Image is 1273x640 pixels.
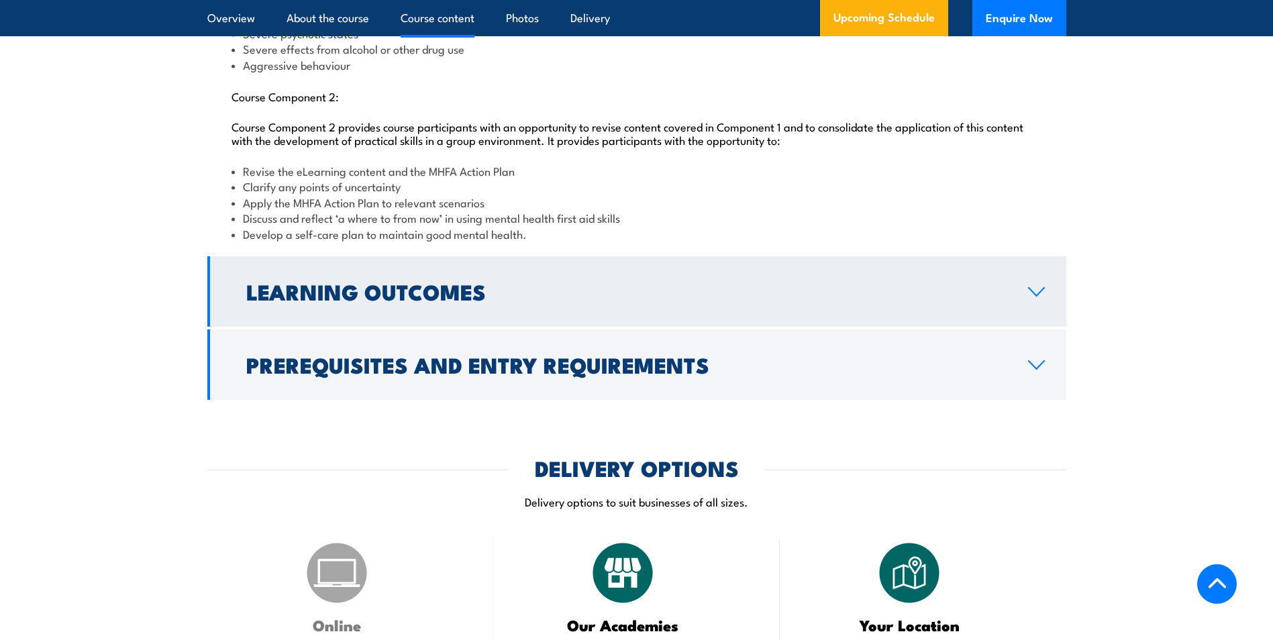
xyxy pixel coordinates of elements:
[207,256,1066,327] a: Learning Outcomes
[207,494,1066,509] p: Delivery options to suit businesses of all sizes.
[232,57,1042,72] li: Aggressive behaviour
[232,119,1042,146] p: Course Component 2 provides course participants with an opportunity to revise content covered in ...
[232,89,1042,103] p: Course Component 2:
[246,355,1007,374] h2: Prerequisites and Entry Requirements
[207,329,1066,400] a: Prerequisites and Entry Requirements
[232,210,1042,225] li: Discuss and reflect ‘a where to from now’ in using mental health first aid skills
[535,458,739,477] h2: DELIVERY OPTIONS
[232,195,1042,210] li: Apply the MHFA Action Plan to relevant scenarios
[246,282,1007,301] h2: Learning Outcomes
[527,617,719,633] h3: Our Academies
[232,226,1042,242] li: Develop a self-care plan to maintain good mental health.
[232,163,1042,178] li: Revise the eLearning content and the MHFA Action Plan
[813,617,1006,633] h3: Your Location
[241,617,434,633] h3: Online
[232,41,1042,56] li: Severe effects from alcohol or other drug use
[232,178,1042,194] li: Clarify any points of uncertainty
